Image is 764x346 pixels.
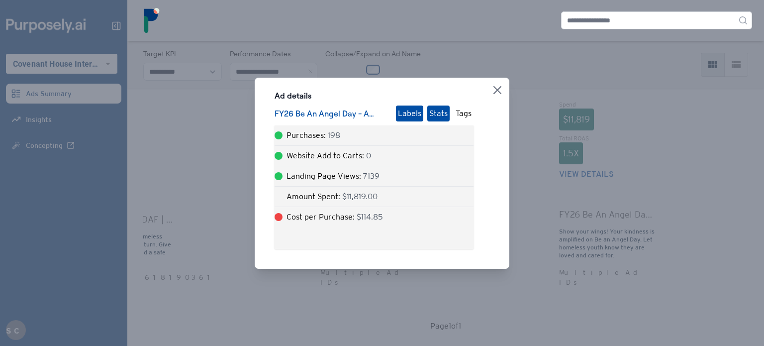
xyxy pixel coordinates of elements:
[396,106,423,121] button: Labels
[286,191,378,203] div: :
[328,130,340,140] span: 198
[286,212,353,222] span: Cost per Purchase
[275,108,374,119] h3: FY26 Be An Angel Day - Awareness Ads
[357,212,383,222] span: $114.85
[286,170,380,182] div: :
[286,151,362,160] span: Website Add to Carts
[366,151,371,160] span: 0
[286,129,340,141] div: :
[363,171,380,181] span: 7139
[275,90,474,102] h3: Ad details
[454,106,474,121] button: Tags
[286,171,359,181] span: Landing Page Views
[342,192,378,201] span: $11,819.00
[286,192,338,201] span: Amount Spent
[286,130,324,140] span: Purchases
[427,106,450,121] button: Stats
[286,150,371,162] div: :
[286,211,383,223] div: :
